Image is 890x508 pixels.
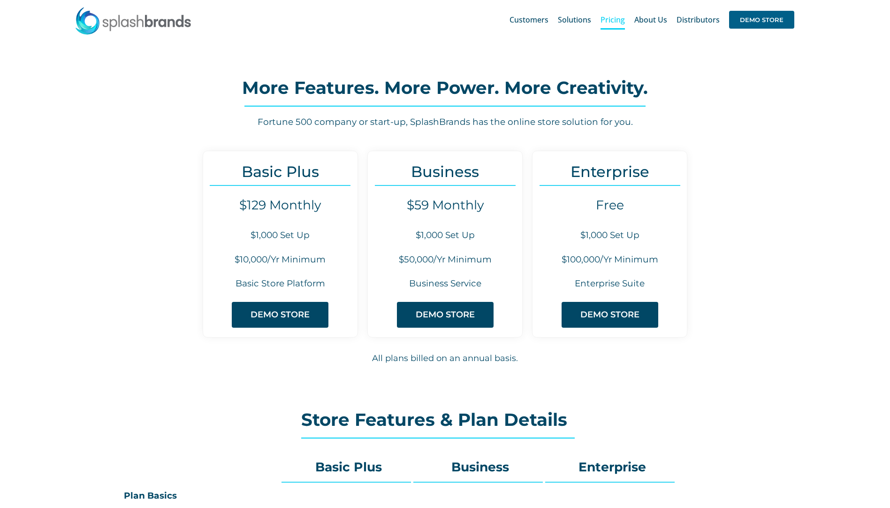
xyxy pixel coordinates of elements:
h6: $1,000 Set Up [368,229,522,242]
span: Pricing [601,16,625,23]
span: Customers [510,16,548,23]
strong: Enterprise [578,459,646,475]
h6: $100,000/Yr Minimum [532,254,687,266]
h6: $10,000/Yr Minimum [203,254,358,266]
nav: Main Menu [510,5,794,35]
h6: $50,000/Yr Minimum [368,254,522,266]
h6: $1,000 Set Up [532,229,687,242]
a: DEMO STORE [562,302,658,328]
h6: Enterprise Suite [532,277,687,290]
h4: Free [532,198,687,213]
strong: Plan Basics [124,490,177,501]
h4: $59 Monthly [368,198,522,213]
span: DEMO STORE [580,310,639,320]
h3: Business [368,163,522,180]
a: DEMO STORE [232,302,328,328]
span: DEMO STORE [729,11,794,29]
a: DEMO STORE [729,5,794,35]
span: Solutions [558,16,591,23]
a: Distributors [677,5,720,35]
img: SplashBrands.com Logo [75,7,192,35]
a: Pricing [601,5,625,35]
span: DEMO STORE [251,310,310,320]
span: DEMO STORE [416,310,475,320]
h6: $1,000 Set Up [203,229,358,242]
h3: Enterprise [532,163,687,180]
h4: $129 Monthly [203,198,358,213]
h6: All plans billed on an annual basis. [117,352,774,365]
strong: Basic Plus [315,459,382,475]
a: Customers [510,5,548,35]
h3: Basic Plus [203,163,358,180]
h6: Basic Store Platform [203,277,358,290]
a: DEMO STORE [397,302,494,328]
span: Distributors [677,16,720,23]
h2: More Features. More Power. More Creativity. [116,78,773,97]
span: About Us [634,16,667,23]
h6: Business Service [368,277,522,290]
h2: Store Features & Plan Details [301,410,589,429]
strong: Business [451,459,509,475]
h6: Fortune 500 company or start-up, SplashBrands has the online store solution for you. [116,116,773,129]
